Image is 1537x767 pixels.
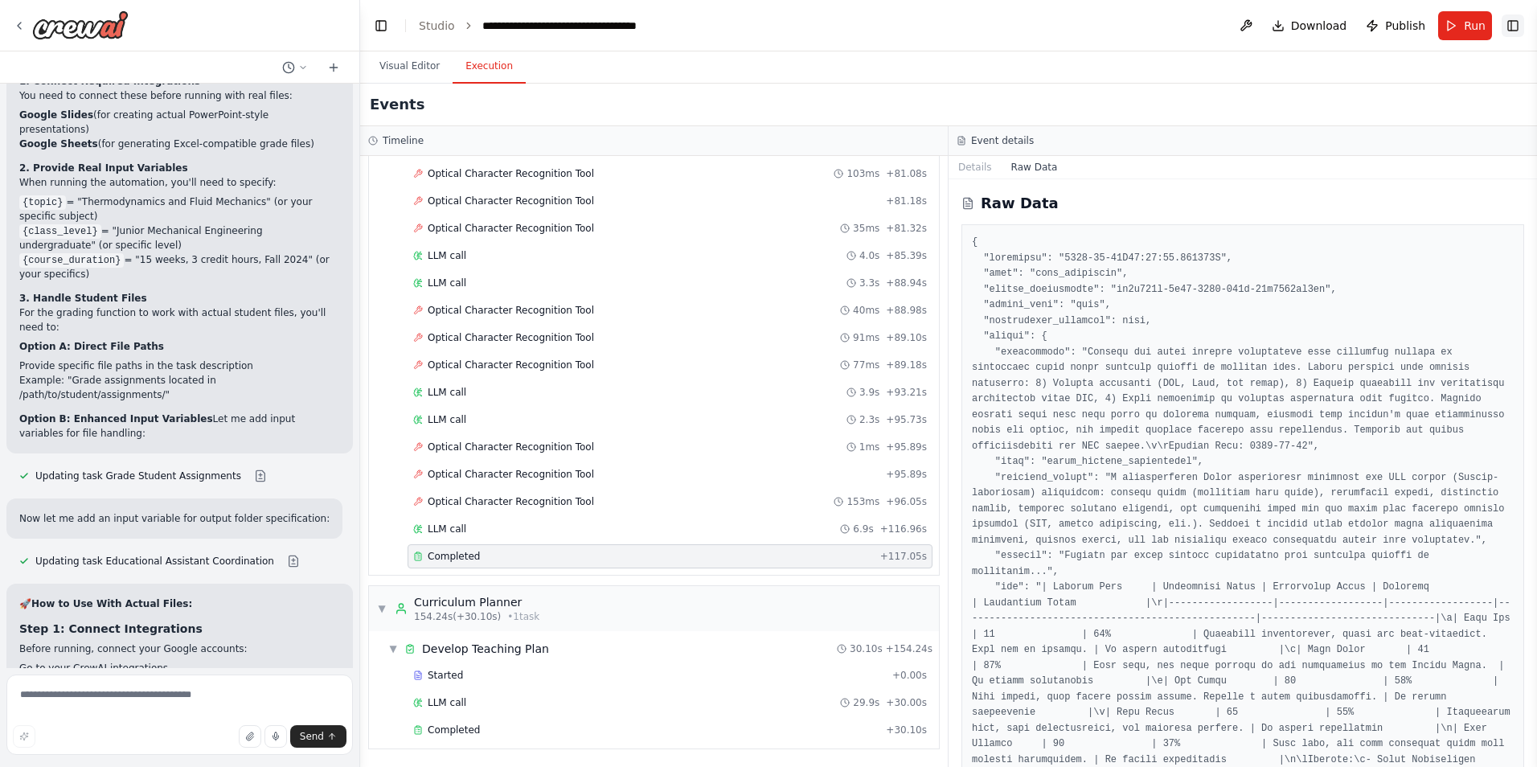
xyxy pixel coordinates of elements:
li: Provide specific file paths in the task description [19,359,340,373]
h2: Raw Data [981,192,1059,215]
p: When running the automation, you'll need to specify: [19,175,340,190]
span: Completed [428,550,480,563]
span: + 30.00s [886,696,927,709]
button: Start a new chat [321,58,346,77]
span: • 1 task [507,610,539,623]
p: Before running, connect your Google accounts: [19,642,340,656]
span: Optical Character Recognition Tool [428,359,594,371]
span: Updating task Grade Student Assignments [35,470,241,482]
span: LLM call [428,249,466,262]
span: LLM call [428,413,466,426]
li: = "Junior Mechanical Engineering undergraduate" (or specific level) [19,224,340,252]
span: + 81.32s [886,222,927,235]
span: 153ms [846,495,879,508]
span: 3.9s [859,386,879,399]
button: Click to speak your automation idea [264,725,287,748]
span: LLM call [428,386,466,399]
li: Go to your CrewAI integrations [19,661,340,675]
span: Download [1291,18,1347,34]
span: Completed [428,724,480,736]
span: 103ms [846,167,879,180]
span: + 93.21s [886,386,927,399]
strong: Google Slides [19,109,93,121]
span: + 117.05s [880,550,927,563]
h2: Events [370,93,424,116]
span: + 30.10s [886,724,927,736]
span: Develop Teaching Plan [422,641,549,657]
span: Optical Character Recognition Tool [428,195,594,207]
span: + 154.24s [886,642,932,655]
p: You need to connect these before running with real files: [19,88,340,103]
button: Switch to previous chat [276,58,314,77]
span: 1ms [859,441,880,453]
button: Send [290,725,346,748]
li: = "15 weeks, 3 credit hours, Fall 2024" (or your specifics) [19,252,340,281]
code: {topic} [19,195,66,210]
strong: Option B: Enhanced Input Variables [19,413,213,425]
p: For the grading function to work with actual student files, you'll need to: [19,306,340,334]
button: Execution [453,50,526,84]
span: + 88.98s [886,304,927,317]
span: + 81.08s [886,167,927,180]
span: + 95.89s [886,468,927,481]
span: 40ms [853,304,879,317]
li: = "Thermodynamics and Fluid Mechanics" (or your specific subject) [19,195,340,224]
span: Publish [1385,18,1425,34]
span: Optical Character Recognition Tool [428,441,594,453]
span: 6.9s [853,523,873,535]
span: Optical Character Recognition Tool [428,167,594,180]
span: 35ms [853,222,879,235]
strong: Step 1: Connect Integrations [19,622,203,635]
button: Run [1438,11,1492,40]
p: Now let me add an input variable for output folder specification: [19,511,330,526]
li: (for generating Excel-compatible grade files) [19,137,340,151]
span: + 95.89s [886,441,927,453]
span: Send [300,730,324,743]
span: Started [428,669,463,682]
h2: 🚀 [19,597,340,611]
span: LLM call [428,523,466,535]
span: 77ms [853,359,879,371]
span: + 0.00s [892,669,927,682]
strong: 2. Provide Real Input Variables [19,162,188,174]
span: + 116.96s [880,523,927,535]
span: Run [1464,18,1486,34]
button: Publish [1359,11,1432,40]
button: Hide left sidebar [370,14,392,37]
span: + 89.18s [886,359,927,371]
li: (for creating actual PowerPoint-style presentations) [19,108,340,137]
span: LLM call [428,696,466,709]
span: ▼ [388,642,398,655]
button: Details [949,156,1002,178]
span: + 85.39s [886,249,927,262]
button: Visual Editor [367,50,453,84]
span: 4.0s [859,249,879,262]
span: LLM call [428,277,466,289]
img: Logo [32,10,129,39]
button: Show right sidebar [1502,14,1524,37]
span: + 96.05s [886,495,927,508]
span: Optical Character Recognition Tool [428,495,594,508]
a: Studio [419,19,455,32]
div: Curriculum Planner [414,594,539,610]
code: {course_duration} [19,253,124,268]
strong: Option A: Direct File Paths [19,341,164,352]
button: Upload files [239,725,261,748]
span: 2.3s [859,413,879,426]
h3: Timeline [383,134,424,147]
strong: 3. Handle Student Files [19,293,147,304]
span: 29.9s [853,696,879,709]
span: Optical Character Recognition Tool [428,304,594,317]
span: + 95.73s [886,413,927,426]
strong: How to Use With Actual Files: [31,598,192,609]
button: Raw Data [1002,156,1068,178]
span: Optical Character Recognition Tool [428,222,594,235]
span: Optical Character Recognition Tool [428,468,594,481]
li: Example: "Grade assignments located in /path/to/student/assignments/" [19,373,340,402]
span: ▼ [377,602,387,615]
span: 91ms [853,331,879,344]
span: Updating task Educational Assistant Coordination [35,555,274,568]
span: + 89.10s [886,331,927,344]
nav: breadcrumb [419,18,663,34]
p: Let me add input variables for file handling: [19,412,340,441]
